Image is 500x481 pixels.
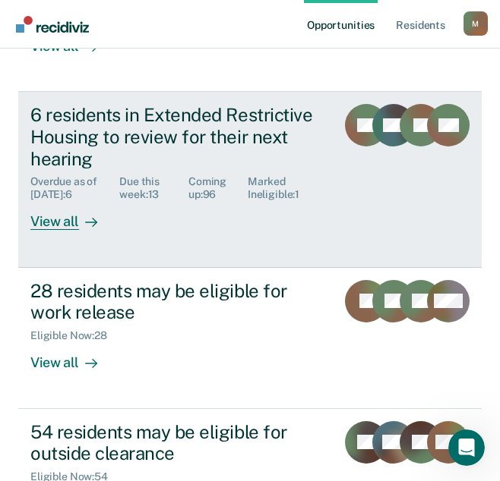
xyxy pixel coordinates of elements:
[188,175,248,201] div: Coming up : 96
[18,92,482,268] a: 6 residents in Extended Restrictive Housing to review for their next hearingOverdue as of [DATE]:...
[30,342,116,372] div: View all
[18,268,482,409] a: 28 residents may be eligible for work releaseEligible Now:28View all
[448,429,485,466] iframe: Intercom live chat
[30,201,116,231] div: View all
[30,175,119,201] div: Overdue as of [DATE] : 6
[248,175,324,201] div: Marked Ineligible : 1
[464,11,488,36] button: Profile dropdown button
[30,329,119,342] div: Eligible Now : 28
[16,16,89,33] img: Recidiviz
[119,175,188,201] div: Due this week : 13
[30,280,324,324] div: 28 residents may be eligible for work release
[30,104,324,169] div: 6 residents in Extended Restrictive Housing to review for their next hearing
[30,421,324,465] div: 54 residents may be eligible for outside clearance
[464,11,488,36] div: M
